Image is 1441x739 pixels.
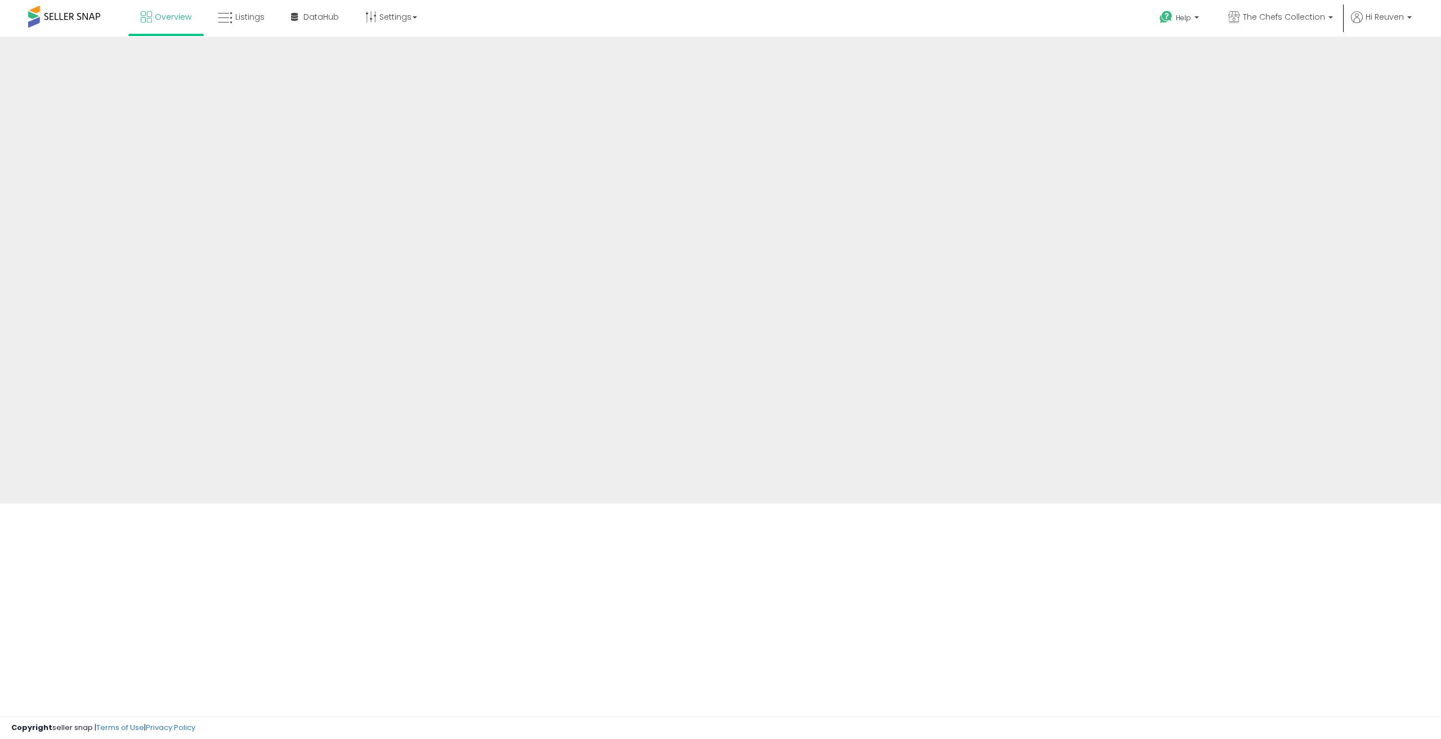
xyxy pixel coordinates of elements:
[1159,10,1173,24] i: Get Help
[1351,11,1412,37] a: Hi Reuven
[1176,13,1191,23] span: Help
[1151,2,1210,37] a: Help
[235,11,265,23] span: Listings
[1243,11,1325,23] span: The Chefs Collection
[303,11,339,23] span: DataHub
[155,11,191,23] span: Overview
[1366,11,1404,23] span: Hi Reuven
